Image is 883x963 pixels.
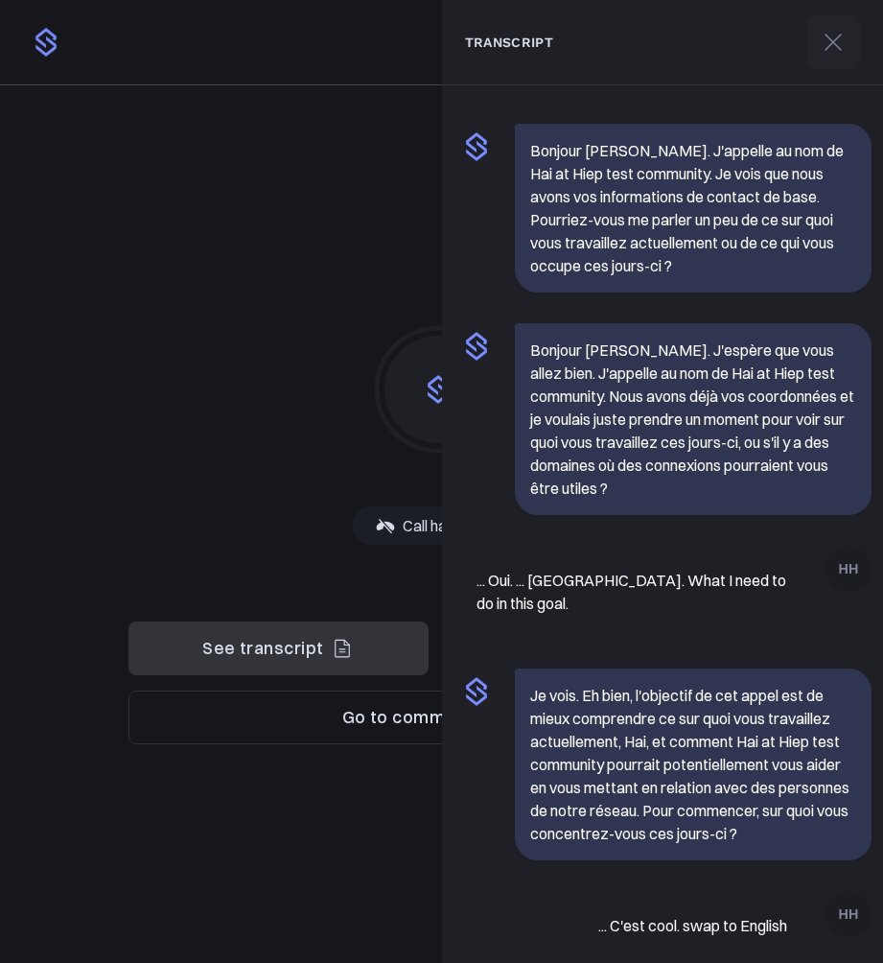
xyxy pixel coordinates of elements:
[403,514,500,537] p: Call has ended
[465,32,554,53] h5: TRANSCRIPT
[530,684,857,845] p: Je vois. Eh bien, l'objectif de cet appel est de mieux comprendre ce sur quoi vous travaillez act...
[128,708,748,727] a: Go to community page
[530,139,857,277] p: Bonjour [PERSON_NAME]. J'appelle au nom de Hai at Hiep test community. Je vois que nous avons vos...
[128,622,430,675] button: See transcript
[530,339,857,500] p: Bonjour [PERSON_NAME]. J'espère que vous allez bien. J'appelle au nom de Hai at Hiep test communi...
[128,691,748,744] button: Go to community page
[476,569,788,615] p: ... Oui. ... [GEOGRAPHIC_DATA]. What I need to do in this goal.
[31,27,61,58] img: logo.png
[202,635,323,663] span: See transcript
[825,546,871,592] img: HH
[825,891,871,937] img: HH
[598,914,787,937] p: ... C'est cool. swap to English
